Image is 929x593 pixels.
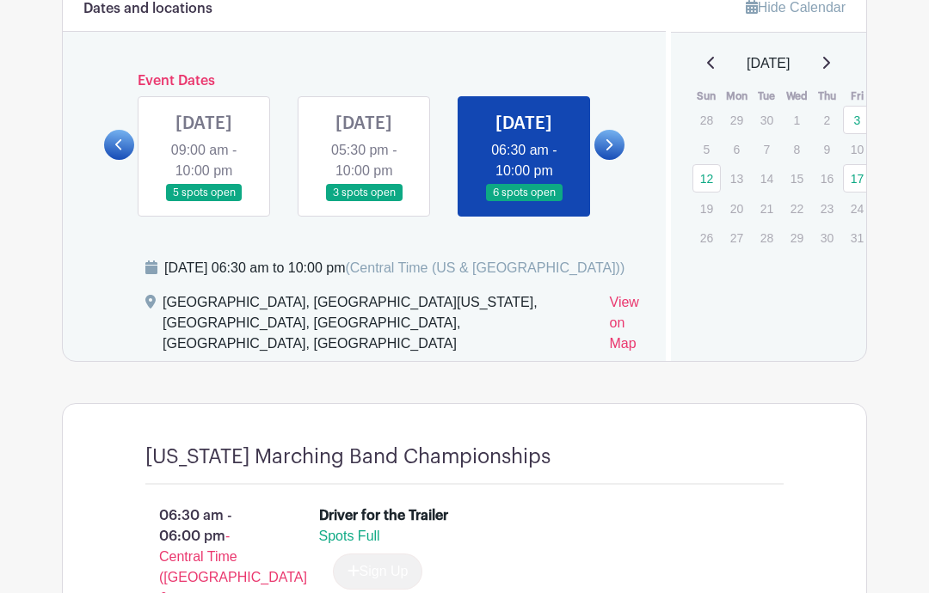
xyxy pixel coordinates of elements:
[843,224,871,251] p: 31
[813,165,841,192] p: 16
[723,107,751,133] p: 29
[723,224,751,251] p: 27
[747,53,790,74] span: [DATE]
[692,136,721,162] p: 5
[692,195,721,222] p: 19
[692,88,722,105] th: Sun
[164,258,624,278] div: [DATE] 06:30 am to 10:00 pm
[319,505,448,526] div: Driver for the Trailer
[783,107,811,133] p: 1
[752,88,782,105] th: Tue
[83,1,212,17] h6: Dates and locations
[723,136,751,162] p: 6
[783,195,811,222] p: 22
[345,260,624,275] span: (Central Time (US & [GEOGRAPHIC_DATA]))
[753,165,781,192] p: 14
[692,224,721,251] p: 26
[782,88,812,105] th: Wed
[783,165,811,192] p: 15
[610,292,645,361] a: View on Map
[753,136,781,162] p: 7
[753,107,781,133] p: 30
[783,136,811,162] p: 8
[145,445,551,469] h4: [US_STATE] Marching Band Championships
[319,529,380,543] span: Spots Full
[843,136,871,162] p: 10
[813,195,841,222] p: 23
[842,88,872,105] th: Fri
[753,195,781,222] p: 21
[813,107,841,133] p: 2
[843,164,871,193] a: 17
[813,224,841,251] p: 30
[843,195,871,222] p: 24
[813,136,841,162] p: 9
[722,88,752,105] th: Mon
[812,88,842,105] th: Thu
[692,107,721,133] p: 28
[134,73,594,89] h6: Event Dates
[723,195,751,222] p: 20
[723,165,751,192] p: 13
[783,224,811,251] p: 29
[163,292,596,361] div: [GEOGRAPHIC_DATA], [GEOGRAPHIC_DATA][US_STATE], [GEOGRAPHIC_DATA], [GEOGRAPHIC_DATA], [GEOGRAPHIC...
[753,224,781,251] p: 28
[843,106,871,134] a: 3
[692,164,721,193] a: 12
